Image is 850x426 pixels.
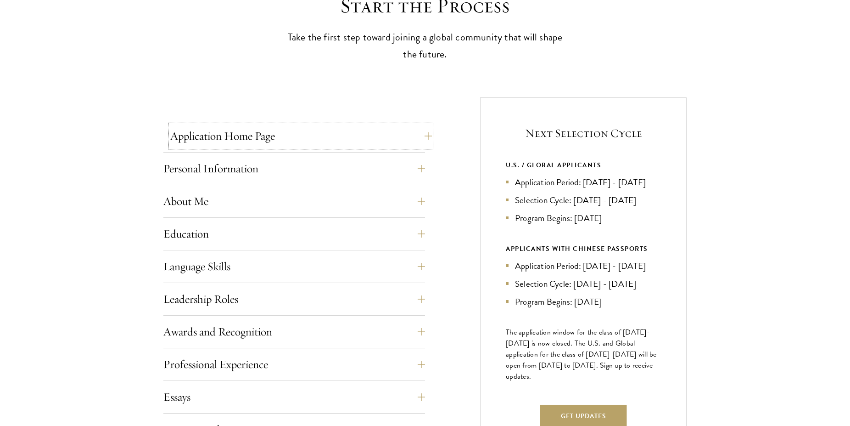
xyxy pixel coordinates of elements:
[163,223,425,245] button: Education
[506,211,661,225] li: Program Begins: [DATE]
[163,288,425,310] button: Leadership Roles
[163,353,425,375] button: Professional Experience
[506,295,661,308] li: Program Begins: [DATE]
[163,190,425,212] button: About Me
[506,125,661,141] h5: Next Selection Cycle
[163,256,425,278] button: Language Skills
[506,193,661,207] li: Selection Cycle: [DATE] - [DATE]
[163,386,425,408] button: Essays
[506,176,661,189] li: Application Period: [DATE] - [DATE]
[506,277,661,290] li: Selection Cycle: [DATE] - [DATE]
[170,125,432,147] button: Application Home Page
[506,259,661,273] li: Application Period: [DATE] - [DATE]
[283,29,567,63] p: Take the first step toward joining a global community that will shape the future.
[163,158,425,180] button: Personal Information
[506,327,657,382] span: The application window for the class of [DATE]-[DATE] is now closed. The U.S. and Global applicat...
[506,159,661,171] div: U.S. / GLOBAL APPLICANTS
[163,321,425,343] button: Awards and Recognition
[506,243,661,255] div: APPLICANTS WITH CHINESE PASSPORTS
